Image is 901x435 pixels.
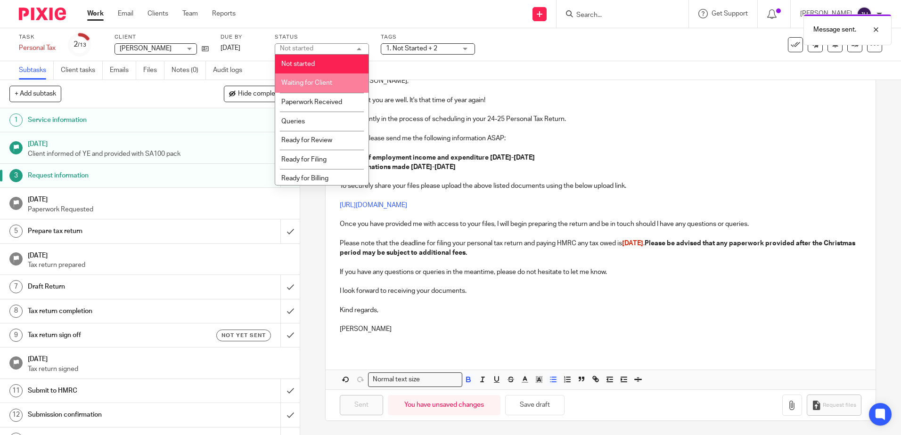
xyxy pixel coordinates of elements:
p: Tax return signed [28,364,291,374]
h1: Submit to HMRC [28,384,190,398]
a: Email [118,9,133,18]
h1: Tax return completion [28,304,190,318]
button: Request files [807,395,861,416]
div: 9 [9,329,23,342]
a: Subtasks [19,61,54,80]
h1: Request information [28,169,190,183]
div: You have unsaved changes [388,395,500,415]
h1: Service information [28,113,190,127]
span: Ready for Filing [281,156,327,163]
div: 5 [9,225,23,238]
h1: Submission confirmation [28,408,190,422]
button: + Add subtask [9,86,61,102]
span: Not yet sent [221,331,266,339]
a: Reports [212,9,236,18]
a: Emails [110,61,136,80]
span: 1. Not Started + 2 [386,45,437,52]
div: Search for option [368,372,462,387]
div: 8 [9,305,23,318]
p: Once you have provided me with access to your files, I will begin preparing the return and be in ... [340,219,861,229]
p: Message sent. [813,25,856,34]
div: 11 [9,384,23,397]
p: Tax return prepared [28,260,291,270]
label: Task [19,33,57,41]
span: Ready for Billing [281,175,328,182]
p: I hope that you are well. It's that time of year again! [340,96,861,105]
span: [DATE] [622,240,643,247]
span: Not started [281,61,315,67]
h1: [DATE] [28,352,291,364]
div: 2 [74,39,86,50]
strong: Donations made [DATE]-[DATE] [359,164,456,170]
span: [PERSON_NAME] [120,45,172,52]
span: Queries [281,118,305,125]
div: Personal Tax [19,43,57,53]
a: Client tasks [61,61,103,80]
a: Notes (0) [172,61,206,80]
span: Ready for Review [281,137,332,144]
h1: [DATE] [28,137,291,149]
div: 1 [9,113,23,127]
h1: Draft Return [28,280,190,294]
button: Hide completed [224,86,290,102]
p: To securely share your files please upload the above listed documents using the below upload link. [340,181,861,191]
span: Normal text size [370,375,422,385]
h1: Tax return sign off [28,328,190,342]
a: Team [182,9,198,18]
img: svg%3E [857,7,872,22]
h1: [DATE] [28,193,291,204]
button: Save draft [505,395,565,415]
small: /13 [78,42,86,48]
p: Can you please send me the following information ASAP: [340,134,861,143]
label: Client [115,33,209,41]
a: Files [143,61,164,80]
p: Client informed of YE and provided with SA100 pack [28,149,291,159]
span: Request files [823,402,856,409]
p: [PERSON_NAME] [340,324,861,334]
span: Hide completed [238,90,285,98]
a: Audit logs [213,61,249,80]
label: Status [275,33,369,41]
p: I look forward to receiving your documents. [340,286,861,296]
h1: [DATE] [28,249,291,260]
p: Paperwork Requested [28,205,291,214]
a: Clients [147,9,168,18]
div: 7 [9,280,23,293]
strong: Self employment income and expenditure [DATE]-[DATE] [359,154,535,161]
div: 3 [9,169,23,182]
div: Not started [280,45,313,52]
input: Search for option [423,375,457,385]
label: Due by [221,33,263,41]
p: Kind regards, [340,306,861,315]
a: [URL][DOMAIN_NAME] [340,202,407,209]
p: I am currently in the process of scheduling in your 24-25 Personal Tax Return. [340,114,861,124]
span: [DATE] [221,45,240,51]
img: Pixie [19,8,66,20]
p: Please note that the deadline for filing your personal tax return and paying HMRC any tax owed is . [340,239,861,258]
div: 12 [9,409,23,422]
label: Tags [381,33,475,41]
input: Sent [340,395,383,415]
span: Waiting for Client [281,80,332,86]
p: If you have any questions or queries in the meantime, please do not hesitate to let me know. [340,267,861,277]
span: Paperwork Received [281,99,342,105]
a: Work [87,9,104,18]
p: Dear [PERSON_NAME], [340,76,861,86]
h1: Prepare tax return [28,224,190,238]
